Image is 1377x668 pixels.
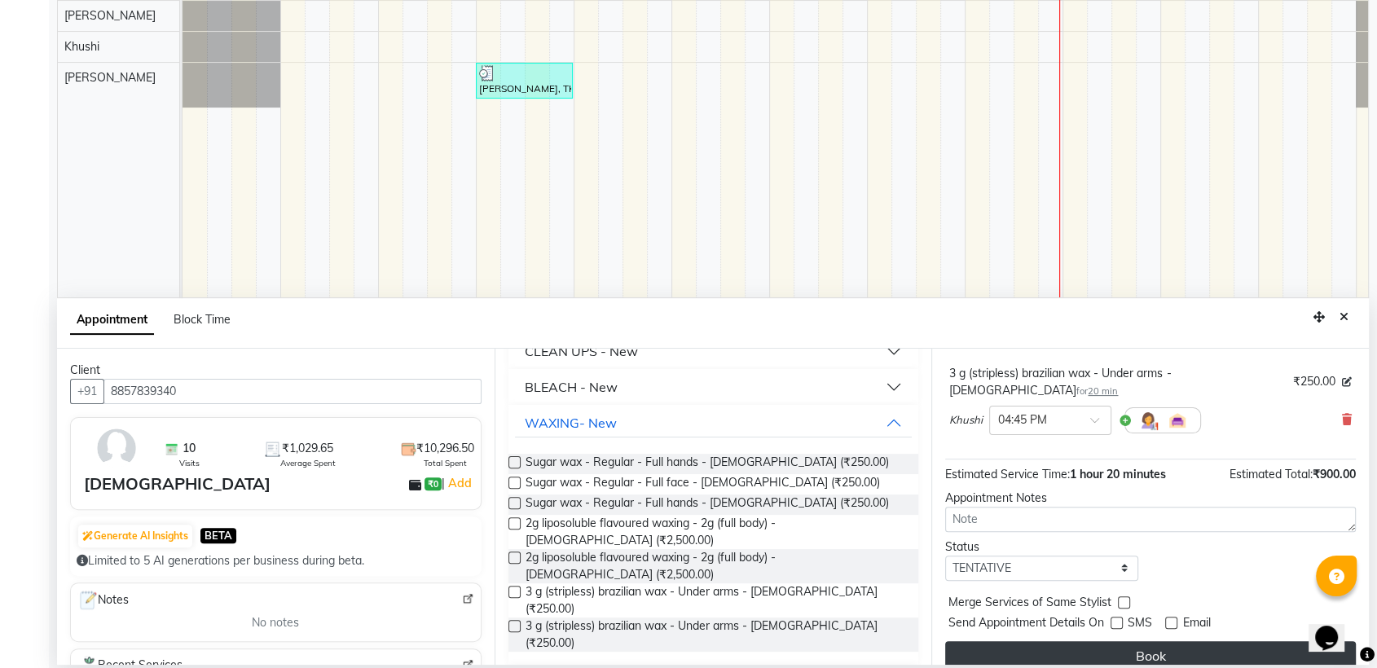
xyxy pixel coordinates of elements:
[526,617,906,652] span: 3 g (stripless) brazilian wax - Under arms - [DEMOGRAPHIC_DATA] (₹250.00)
[78,525,192,547] button: Generate AI Insights
[525,341,638,361] div: CLEAN UPS - New
[1076,385,1118,397] small: for
[1313,467,1356,481] span: ₹900.00
[179,457,200,469] span: Visits
[1342,377,1352,387] i: Edit price
[1332,305,1356,330] button: Close
[280,457,336,469] span: Average Spent
[416,440,474,457] span: ₹10,296.50
[1168,411,1187,430] img: Interior.png
[64,8,156,23] span: [PERSON_NAME]
[183,440,196,457] span: 10
[70,305,154,335] span: Appointment
[1088,385,1118,397] span: 20 min
[515,408,913,437] button: WAXING- New
[1128,614,1152,635] span: SMS
[1230,467,1313,481] span: Estimated Total:
[93,424,140,472] img: avatar
[77,590,129,611] span: Notes
[1182,614,1210,635] span: Email
[948,594,1111,614] span: Merge Services of Same Stylist
[526,583,906,617] span: 3 g (stripless) brazilian wax - Under arms - [DEMOGRAPHIC_DATA] (₹250.00)
[949,412,983,428] span: Khushi
[200,528,236,543] span: BETA
[70,379,104,404] button: +91
[945,490,1356,507] div: Appointment Notes
[945,538,1138,556] div: Status
[64,39,99,54] span: Khushi
[526,474,880,494] span: Sugar wax - Regular - Full face - [DEMOGRAPHIC_DATA] (₹250.00)
[477,65,571,96] div: [PERSON_NAME], TK01, 11:00 AM-12:00 PM, Hair Cut with wella Hiar wash - [DEMOGRAPHIC_DATA]
[174,312,231,327] span: Block Time
[442,473,473,493] span: |
[77,552,475,569] div: Limited to 5 AI generations per business during beta.
[103,379,482,404] input: Search by Name/Mobile/Email/Code
[1070,467,1166,481] span: 1 hour 20 minutes
[526,549,906,583] span: 2g liposoluble flavoured waxing - 2g (full body) - [DEMOGRAPHIC_DATA] (₹2,500.00)
[525,377,618,397] div: BLEACH - New
[515,372,913,402] button: BLEACH - New
[252,614,299,631] span: No notes
[282,440,333,457] span: ₹1,029.65
[526,515,906,549] span: 2g liposoluble flavoured waxing - 2g (full body) - [DEMOGRAPHIC_DATA] (₹2,500.00)
[64,70,156,85] span: [PERSON_NAME]
[445,473,473,493] a: Add
[1138,411,1158,430] img: Hairdresser.png
[526,494,889,515] span: Sugar wax - Regular - Full hands - [DEMOGRAPHIC_DATA] (₹250.00)
[515,336,913,366] button: CLEAN UPS - New
[948,614,1104,635] span: Send Appointment Details On
[1309,603,1361,652] iframe: chat widget
[525,413,617,433] div: WAXING- New
[526,454,889,474] span: Sugar wax - Regular - Full hands - [DEMOGRAPHIC_DATA] (₹250.00)
[425,477,442,490] span: ₹0
[945,467,1070,481] span: Estimated Service Time:
[949,365,1287,399] div: 3 g (stripless) brazilian wax - Under arms - [DEMOGRAPHIC_DATA]
[1293,373,1335,390] span: ₹250.00
[70,362,482,379] div: Client
[84,472,271,496] div: [DEMOGRAPHIC_DATA]
[424,457,467,469] span: Total Spent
